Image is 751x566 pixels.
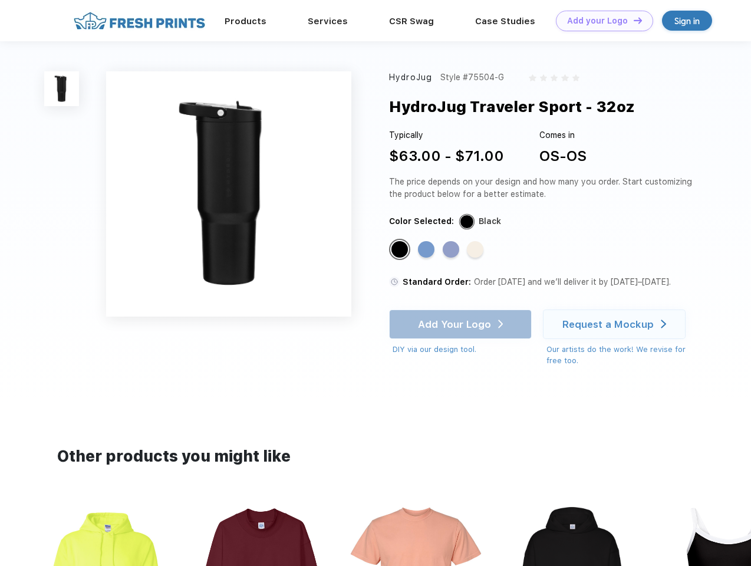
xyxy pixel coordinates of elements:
[662,11,712,31] a: Sign in
[57,445,693,468] div: Other products you might like
[389,277,400,287] img: standard order
[403,277,471,287] span: Standard Order:
[539,129,587,141] div: Comes in
[539,146,587,167] div: OS-OS
[389,71,432,84] div: HydroJug
[70,11,209,31] img: fo%20logo%202.webp
[479,215,501,228] div: Black
[474,277,671,287] span: Order [DATE] and we’ll deliver it by [DATE]–[DATE].
[540,74,547,81] img: gray_star.svg
[561,74,568,81] img: gray_star.svg
[106,71,351,317] img: func=resize&h=640
[389,96,635,118] div: HydroJug Traveler Sport - 32oz
[551,74,558,81] img: gray_star.svg
[661,320,666,328] img: white arrow
[393,344,532,356] div: DIY via our design tool.
[546,344,697,367] div: Our artists do the work! We revise for free too.
[389,176,697,200] div: The price depends on your design and how many you order. Start customizing the product below for ...
[225,16,266,27] a: Products
[572,74,579,81] img: gray_star.svg
[389,129,504,141] div: Typically
[440,71,504,84] div: Style #75504-G
[674,14,700,28] div: Sign in
[562,318,654,330] div: Request a Mockup
[567,16,628,26] div: Add your Logo
[418,241,434,258] div: Light Blue
[634,17,642,24] img: DT
[44,71,79,106] img: func=resize&h=100
[467,241,483,258] div: Cream
[529,74,536,81] img: gray_star.svg
[389,146,504,167] div: $63.00 - $71.00
[389,215,454,228] div: Color Selected:
[391,241,408,258] div: Black
[443,241,459,258] div: Peri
